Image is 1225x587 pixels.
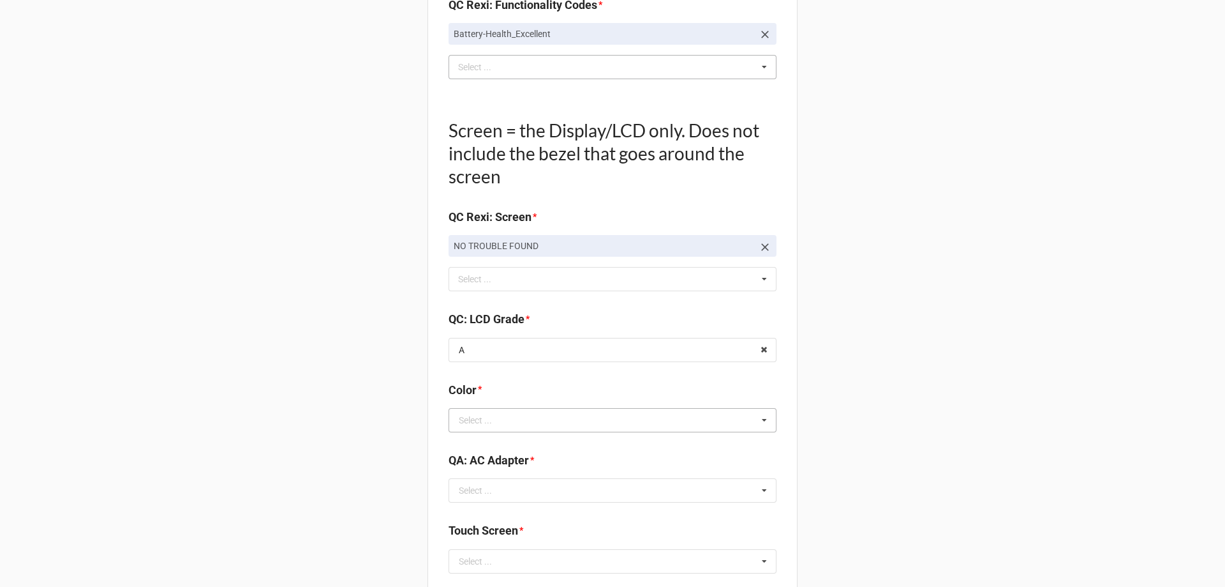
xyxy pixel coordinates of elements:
[454,27,754,40] p: Battery-Health_Excellent
[459,346,464,354] div: A
[449,310,524,328] label: QC: LCD Grade
[455,59,510,74] div: Select ...
[449,119,776,188] h1: Screen = the Display/LCD only. Does not include the bezel that goes around the screen
[459,416,492,425] div: Select ...
[459,557,492,566] div: Select ...
[449,208,531,226] label: QC Rexi: Screen
[455,272,510,287] div: Select ...
[449,381,477,399] label: Color
[449,522,518,540] label: Touch Screen
[454,240,754,252] p: NO TROUBLE FOUND
[449,452,529,469] label: QA: AC Adapter
[459,486,492,495] div: Select ...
